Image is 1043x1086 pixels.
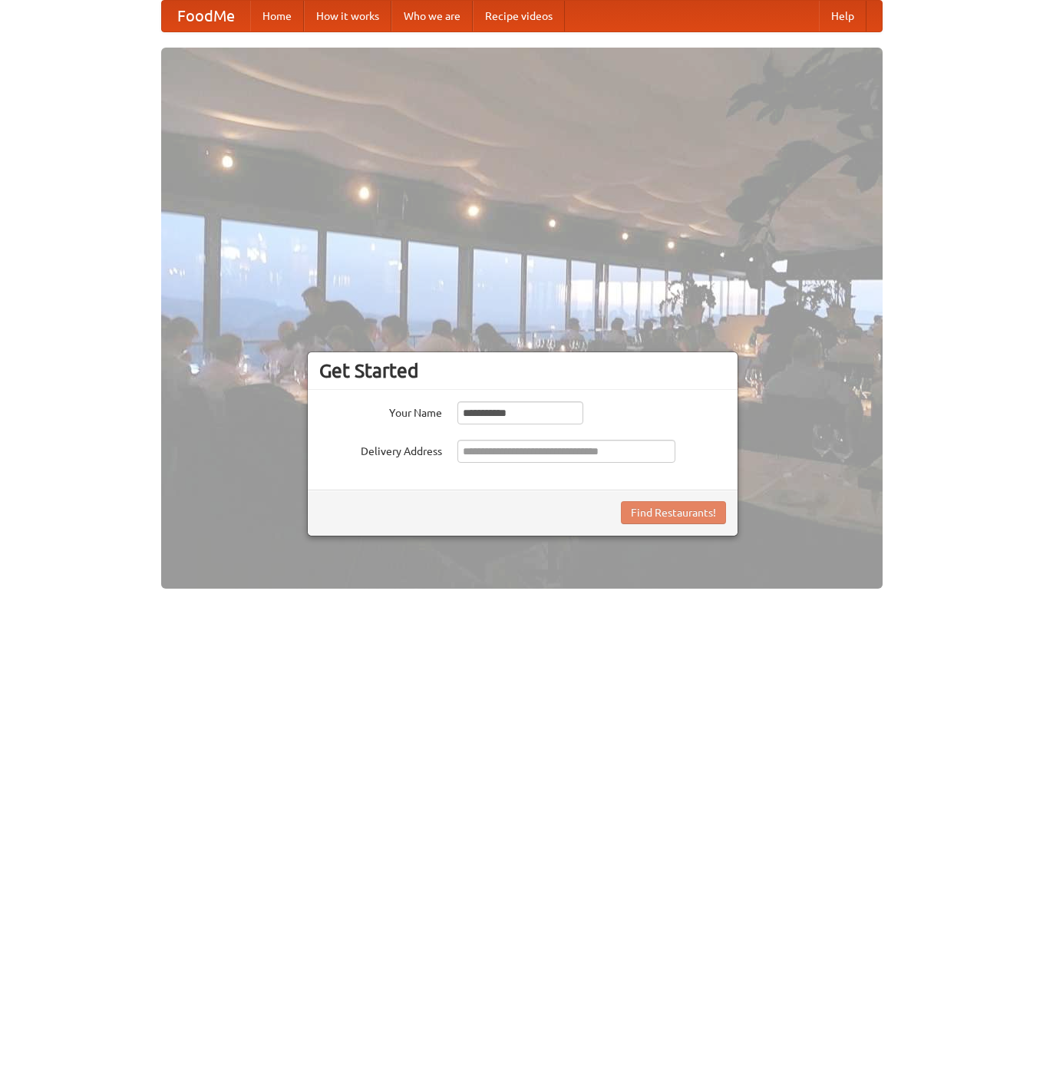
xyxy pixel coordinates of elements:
[473,1,565,31] a: Recipe videos
[162,1,250,31] a: FoodMe
[304,1,391,31] a: How it works
[319,401,442,421] label: Your Name
[250,1,304,31] a: Home
[621,501,726,524] button: Find Restaurants!
[319,440,442,459] label: Delivery Address
[391,1,473,31] a: Who we are
[319,359,726,382] h3: Get Started
[819,1,866,31] a: Help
